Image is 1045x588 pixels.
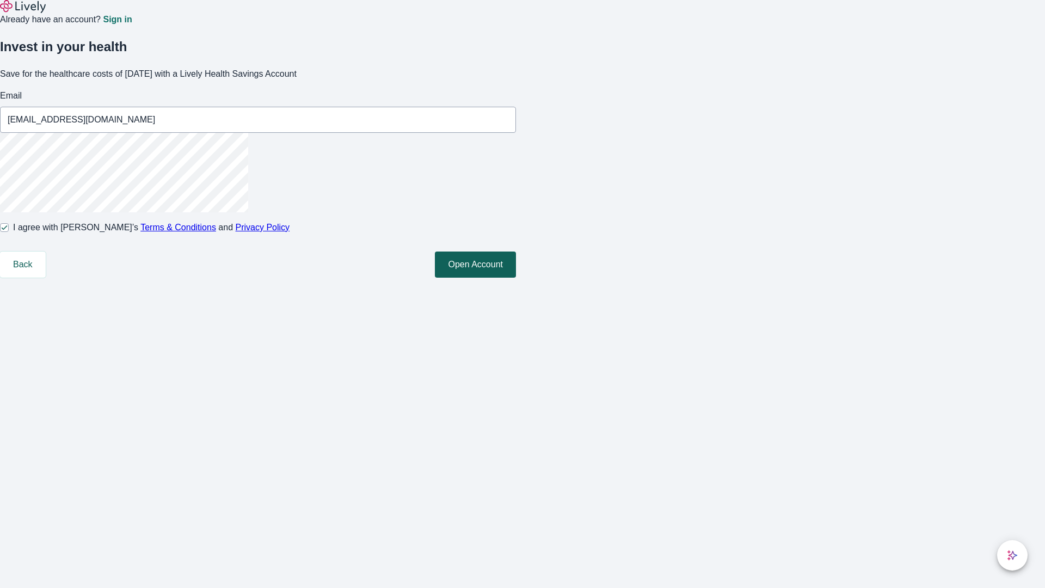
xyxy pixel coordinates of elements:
a: Terms & Conditions [140,223,216,232]
button: Open Account [435,252,516,278]
span: I agree with [PERSON_NAME]’s and [13,221,290,234]
svg: Lively AI Assistant [1007,550,1018,561]
a: Sign in [103,15,132,24]
a: Privacy Policy [236,223,290,232]
button: chat [997,540,1028,571]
